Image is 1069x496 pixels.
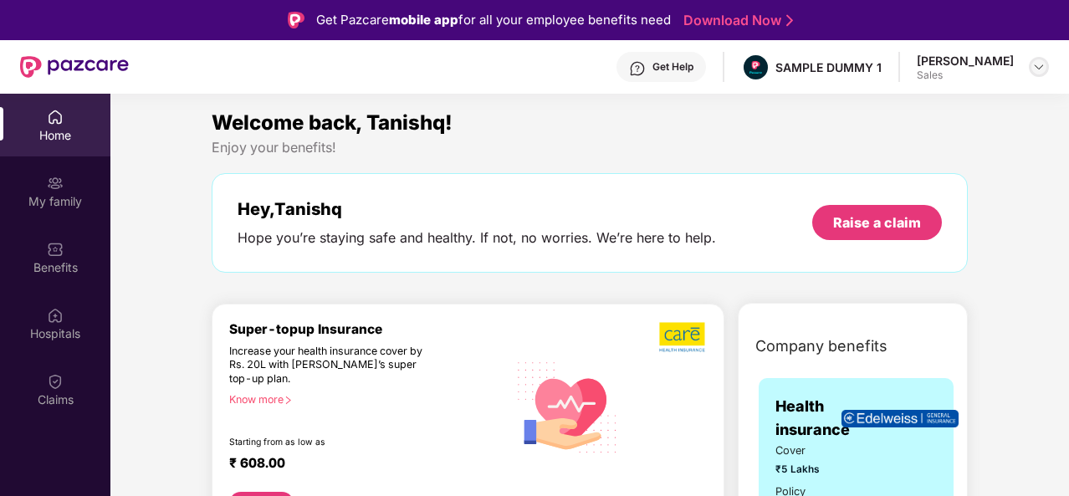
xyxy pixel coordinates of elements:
span: Cover [775,442,836,459]
img: svg+xml;base64,PHN2ZyBpZD0iQmVuZWZpdHMiIHhtbG5zPSJodHRwOi8vd3d3LnczLm9yZy8yMDAwL3N2ZyIgd2lkdGg9Ij... [47,241,64,258]
div: SAMPLE DUMMY 1 [775,59,882,75]
a: Download Now [683,12,788,29]
img: b5dec4f62d2307b9de63beb79f102df3.png [659,321,707,353]
div: Hope you’re staying safe and healthy. If not, no worries. We’re here to help. [238,229,716,247]
div: Raise a claim [833,213,921,232]
img: svg+xml;base64,PHN2ZyBpZD0iSGVscC0zMngzMiIgeG1sbnM9Imh0dHA6Ly93d3cudzMub3JnLzIwMDAvc3ZnIiB3aWR0aD... [629,60,646,77]
div: Increase your health insurance cover by Rs. 20L with [PERSON_NAME]’s super top-up plan. [229,345,436,386]
img: Pazcare_Alternative_logo-01-01.png [744,55,768,79]
div: ₹ 608.00 [229,455,491,475]
img: svg+xml;base64,PHN2ZyBpZD0iSG9zcGl0YWxzIiB4bWxucz0iaHR0cDovL3d3dy53My5vcmcvMjAwMC9zdmciIHdpZHRoPS... [47,307,64,324]
div: Starting from as low as [229,437,437,448]
div: Know more [229,393,498,405]
img: svg+xml;base64,PHN2ZyB4bWxucz0iaHR0cDovL3d3dy53My5vcmcvMjAwMC9zdmciIHhtbG5zOnhsaW5rPSJodHRwOi8vd3... [508,345,627,467]
span: Welcome back, Tanishq! [212,110,453,135]
div: Enjoy your benefits! [212,139,968,156]
div: Hey, Tanishq [238,199,716,219]
img: svg+xml;base64,PHN2ZyBpZD0iRHJvcGRvd24tMzJ4MzIiIHhtbG5zPSJodHRwOi8vd3d3LnczLm9yZy8yMDAwL3N2ZyIgd2... [1032,60,1046,74]
img: Stroke [786,12,793,29]
div: Sales [917,69,1014,82]
div: Super-topup Insurance [229,321,508,337]
img: insurerLogo [841,410,959,427]
span: ₹5 Lakhs [775,462,836,478]
span: right [284,396,293,405]
img: New Pazcare Logo [20,56,129,78]
strong: mobile app [389,12,458,28]
div: Get Help [652,60,693,74]
div: Get Pazcare for all your employee benefits need [316,10,671,30]
div: [PERSON_NAME] [917,53,1014,69]
img: svg+xml;base64,PHN2ZyBpZD0iQ2xhaW0iIHhtbG5zPSJodHRwOi8vd3d3LnczLm9yZy8yMDAwL3N2ZyIgd2lkdGg9IjIwIi... [47,373,64,390]
img: svg+xml;base64,PHN2ZyB3aWR0aD0iMjAiIGhlaWdodD0iMjAiIHZpZXdCb3g9IjAgMCAyMCAyMCIgZmlsbD0ibm9uZSIgeG... [47,175,64,192]
img: svg+xml;base64,PHN2ZyBpZD0iSG9tZSIgeG1sbnM9Imh0dHA6Ly93d3cudzMub3JnLzIwMDAvc3ZnIiB3aWR0aD0iMjAiIG... [47,109,64,125]
span: Health insurance [775,395,850,442]
span: Company benefits [755,335,887,358]
img: Logo [288,12,304,28]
